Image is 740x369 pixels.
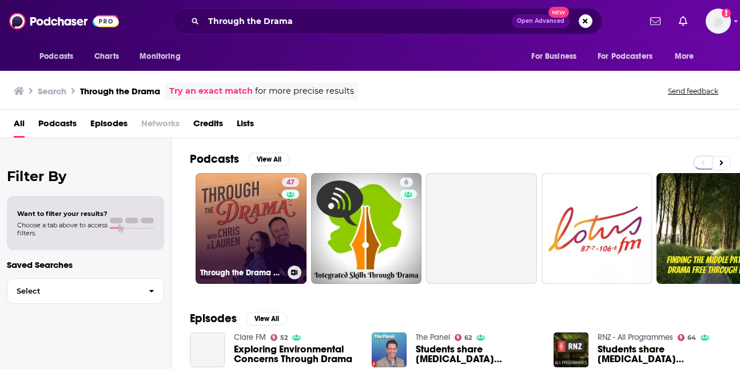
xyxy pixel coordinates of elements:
a: Students share Covid experience through drama [598,344,722,364]
button: open menu [667,46,709,67]
input: Search podcasts, credits, & more... [204,12,512,30]
span: Podcasts [39,49,73,65]
a: Episodes [90,114,128,138]
a: PodcastsView All [190,152,289,166]
span: 47 [287,177,295,188]
a: Charts [87,46,126,67]
a: EpisodesView All [190,311,287,326]
button: open menu [31,46,88,67]
h2: Podcasts [190,152,239,166]
a: The Panel [416,332,450,342]
a: Students share Covid experience through drama [416,344,540,364]
a: Lists [237,114,254,138]
img: Students share Covid experience through drama [554,332,588,367]
span: New [548,7,569,18]
h2: Episodes [190,311,237,326]
button: View All [248,153,289,166]
svg: Add a profile image [722,9,731,18]
button: Send feedback [665,86,722,96]
a: Show notifications dropdown [646,11,665,31]
span: Students share [MEDICAL_DATA] experience through drama [416,344,540,364]
span: Choose a tab above to access filters. [17,221,108,237]
span: Charts [94,49,119,65]
a: Clare FM [234,332,266,342]
button: open menu [590,46,669,67]
a: Show notifications dropdown [674,11,692,31]
h3: Through the Drama [80,86,160,97]
button: Open AdvancedNew [512,14,570,28]
a: 52 [270,334,288,341]
span: Logged in as heidi.egloff [706,9,731,34]
a: 62 [455,334,472,341]
a: 47 [282,178,299,187]
h3: Through the Drama with [PERSON_NAME] & [PERSON_NAME] [200,268,283,278]
a: RNZ - All Programmes [598,332,673,342]
span: Select [7,287,140,295]
span: 6 [404,177,408,188]
a: 6 [400,178,413,187]
a: Exploring Environmental Concerns Through Drama [190,332,225,367]
span: 64 [687,335,696,340]
a: All [14,114,25,138]
button: Show profile menu [706,9,731,34]
h3: Search [38,86,66,97]
span: Students share [MEDICAL_DATA] experience through drama [598,344,722,364]
span: Networks [141,114,180,138]
img: User Profile [706,9,731,34]
span: Monitoring [140,49,180,65]
button: open menu [132,46,195,67]
div: Search podcasts, credits, & more... [172,8,602,34]
a: Exploring Environmental Concerns Through Drama [234,344,358,364]
span: For Podcasters [598,49,653,65]
button: View All [246,312,287,326]
span: Want to filter your results? [17,210,108,218]
img: Podchaser - Follow, Share and Rate Podcasts [9,10,119,32]
span: More [675,49,694,65]
span: 52 [280,335,288,340]
span: Open Advanced [517,18,564,24]
button: open menu [523,46,591,67]
img: Students share Covid experience through drama [372,332,407,367]
a: 64 [678,334,697,341]
span: for more precise results [255,85,354,98]
a: 6 [311,173,422,284]
button: Select [7,278,164,304]
p: Saved Searches [7,259,164,270]
span: For Business [531,49,576,65]
a: Try an exact match [169,85,253,98]
a: Podcasts [38,114,77,138]
span: 62 [464,335,472,340]
a: Credits [193,114,223,138]
a: 47Through the Drama with [PERSON_NAME] & [PERSON_NAME] [196,173,307,284]
h2: Filter By [7,168,164,185]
